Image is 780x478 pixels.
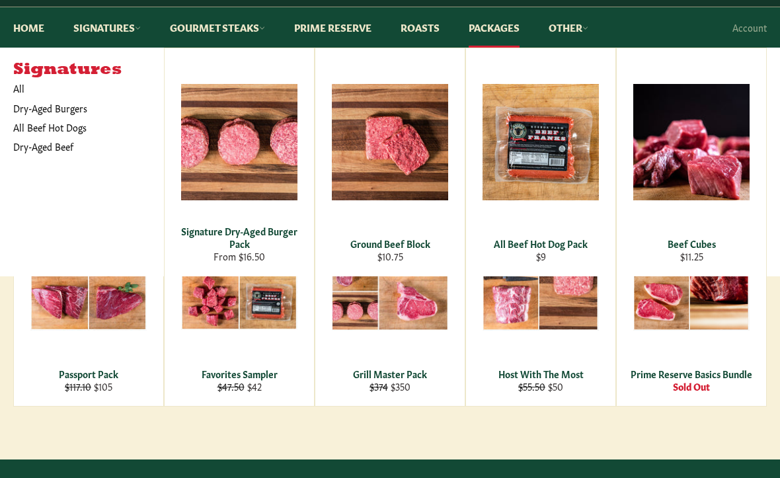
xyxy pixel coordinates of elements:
[726,8,773,47] a: Account
[324,250,457,262] div: $10.75
[173,250,306,262] div: From $16.50
[181,84,297,200] img: Signature Dry-Aged Burger Pack
[465,177,616,407] a: Host With The Most Host With The Most $55.50 $50
[173,368,306,380] div: Favorites Sampler
[22,368,155,380] div: Passport Pack
[173,380,306,393] div: $42
[475,250,607,262] div: $9
[625,368,758,380] div: Prime Reserve Basics Bundle
[7,99,151,118] a: Dry-Aged Burgers
[157,7,278,48] a: Gourmet Steaks
[633,84,750,200] img: Beef Cubes
[518,379,545,393] s: $55.50
[324,237,457,250] div: Ground Beef Block
[281,7,385,48] a: Prime Reserve
[616,48,767,276] a: Beef Cubes Beef Cubes $11.25
[455,7,533,48] a: Packages
[616,177,767,407] a: Prime Reserve Basics Bundle Prime Reserve Basics Bundle Sold Out
[164,177,315,407] a: Favorites Sampler Favorites Sampler $47.50 $42
[332,84,448,200] img: Ground Beef Block
[475,380,607,393] div: $50
[465,48,616,276] a: All Beef Hot Dog Pack All Beef Hot Dog Pack $9
[7,118,151,137] a: All Beef Hot Dogs
[315,177,465,407] a: Grill Master Pack Grill Master Pack $374 $350
[625,250,758,262] div: $11.25
[370,379,388,393] s: $374
[60,7,154,48] a: Signatures
[217,379,245,393] s: $47.50
[625,380,758,393] div: Sold Out
[387,7,453,48] a: Roasts
[483,84,599,200] img: All Beef Hot Dog Pack
[315,48,465,276] a: Ground Beef Block Ground Beef Block $10.75
[173,225,306,251] div: Signature Dry-Aged Burger Pack
[13,177,164,407] a: Passport Pack Passport Pack $117.10 $105
[22,380,155,393] div: $105
[475,368,607,380] div: Host With The Most
[7,137,151,156] a: Dry-Aged Beef
[475,237,607,250] div: All Beef Hot Dog Pack
[535,7,602,48] a: Other
[324,368,457,380] div: Grill Master Pack
[164,48,315,276] a: Signature Dry-Aged Burger Pack Signature Dry-Aged Burger Pack From $16.50
[625,237,758,250] div: Beef Cubes
[7,79,164,98] a: All
[13,61,164,79] h5: Signatures
[324,380,457,393] div: $350
[65,379,91,393] s: $117.10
